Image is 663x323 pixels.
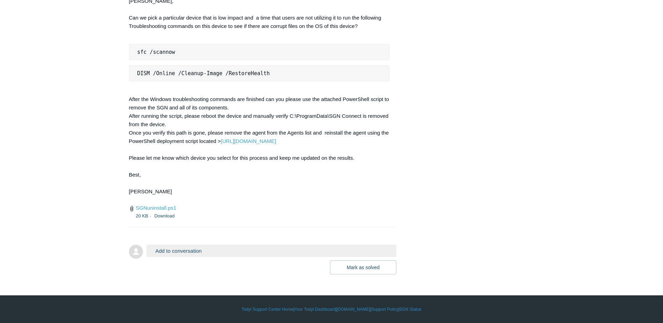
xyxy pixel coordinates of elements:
div: | | | | [129,306,534,313]
a: Download [154,213,175,218]
a: Support Policy [371,306,398,313]
a: Your Todyl Dashboard [294,306,335,313]
span: 20 KB [136,213,153,218]
a: SGN Status [399,306,421,313]
code: sfc /scannow [135,49,177,56]
button: Add to conversation [146,245,397,257]
a: Todyl Support Center Home [242,306,293,313]
a: SGNuninstall.ps1 [136,205,176,211]
button: Mark as solved [330,260,396,274]
a: [URL][DOMAIN_NAME] [221,138,276,144]
code: DISM /Online /Cleanup-Image /RestoreHealth [135,70,272,77]
a: [DOMAIN_NAME] [337,306,370,313]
